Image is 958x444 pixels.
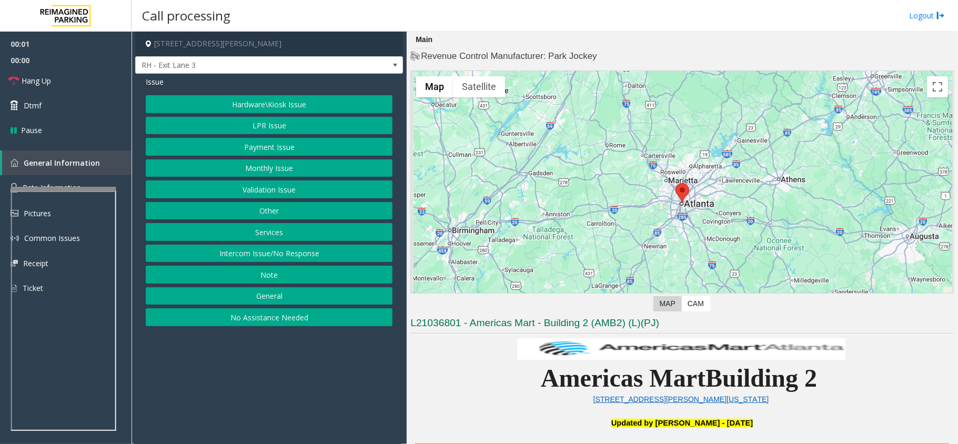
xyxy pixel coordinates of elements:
[541,364,705,392] span: Americas Mart
[146,95,392,113] button: Hardware\Kiosk Issue
[11,159,18,167] img: 'icon'
[24,158,100,168] span: General Information
[21,125,42,136] span: Pause
[416,76,453,97] button: Show street map
[146,138,392,156] button: Payment Issue
[611,419,753,427] font: Updated by [PERSON_NAME] - [DATE]
[22,75,51,86] span: Hang Up
[705,364,817,392] span: Building 2
[410,50,954,63] h4: Revenue Control Manufacturer: Park Jockey
[23,183,81,193] span: Rate Information
[11,183,17,193] img: 'icon'
[653,296,682,311] label: Map
[927,76,948,97] button: Toggle fullscreen view
[2,150,132,175] a: General Information
[146,180,392,198] button: Validation Issue
[135,32,403,56] h4: [STREET_ADDRESS][PERSON_NAME]
[936,10,945,21] img: logout
[146,266,392,284] button: Note
[909,10,945,21] a: Logout
[146,223,392,241] button: Services
[137,3,236,28] h3: Call processing
[410,316,954,334] h3: L21036801 - Americas Mart - Building 2 (AMB2) (L)(PJ)
[681,296,710,311] label: CAM
[453,76,505,97] button: Show satellite imagery
[136,57,349,74] span: RH - Exit Lane 3
[146,202,392,220] button: Other
[146,245,392,263] button: Intercom Issue/No Response
[413,32,435,48] div: Main
[146,308,392,326] button: No Assistance Needed
[593,395,769,403] a: [STREET_ADDRESS][PERSON_NAME][US_STATE]
[146,117,392,135] button: LPR Issue
[24,100,42,111] span: Dtmf
[146,159,392,177] button: Monthly Issue
[146,287,392,305] button: General
[146,76,164,87] span: Issue
[675,183,689,203] div: 230 Harris Street Northeast, Atlanta, GA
